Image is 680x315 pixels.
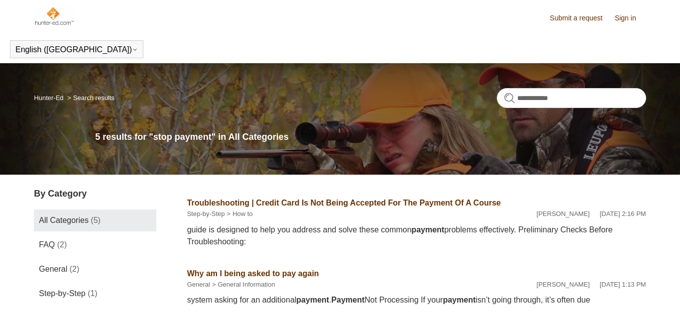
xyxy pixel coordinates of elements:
div: system asking for an additional . Not Processing If your isn’t going through, it’s often due [187,294,646,306]
a: Sign in [615,13,646,23]
li: How to [225,209,253,219]
a: Why am I being asked to pay again [187,269,319,278]
a: How to [232,210,252,217]
span: General [39,265,67,273]
li: General Information [210,280,275,290]
a: All Categories (5) [34,210,156,231]
em: payment [412,225,445,234]
a: Hunter-Ed [34,94,63,102]
a: Submit a request [550,13,613,23]
input: Search [497,88,646,108]
a: General Information [218,281,275,288]
a: General [187,281,210,288]
span: (2) [57,240,67,249]
a: Step-by-Step (1) [34,283,156,305]
li: Step-by-Step [187,209,225,219]
li: Search results [65,94,114,102]
time: 05/15/2024, 14:16 [600,210,646,217]
em: Payment [332,296,365,304]
span: (1) [88,289,98,298]
img: Hunter-Ed Help Center home page [34,6,74,26]
li: Hunter-Ed [34,94,65,102]
span: Step-by-Step [39,289,85,298]
li: [PERSON_NAME] [537,209,590,219]
li: General [187,280,210,290]
time: 04/08/2025, 13:13 [600,281,646,288]
em: payment [296,296,329,304]
h3: By Category [34,187,156,201]
a: Troubleshooting | Credit Card Is Not Being Accepted For The Payment Of A Course [187,199,501,207]
h1: 5 results for "stop payment" in All Categories [95,130,646,144]
span: All Categories [39,216,89,224]
em: payment [443,296,476,304]
a: Step-by-Step [187,210,225,217]
li: [PERSON_NAME] [537,280,590,290]
span: (5) [91,216,101,224]
button: English ([GEOGRAPHIC_DATA]) [15,45,138,54]
span: FAQ [39,240,55,249]
span: (2) [70,265,80,273]
a: General (2) [34,258,156,280]
div: guide is designed to help you address and solve these common problems effectively. Preliminary Ch... [187,224,646,248]
a: FAQ (2) [34,234,156,256]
